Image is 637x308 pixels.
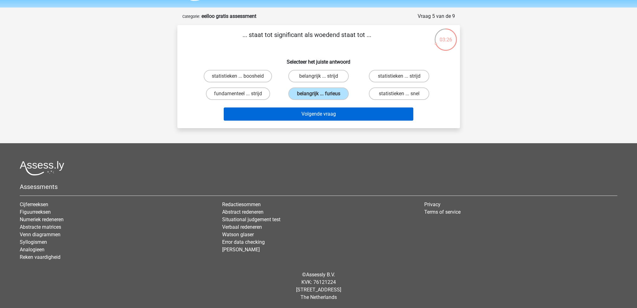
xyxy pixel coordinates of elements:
[222,239,265,245] a: Error data checking
[369,87,429,100] label: statistieken ... snel
[15,266,622,306] div: © KVK: 76121224 [STREET_ADDRESS] The Netherlands
[222,224,262,230] a: Verbaal redeneren
[424,209,461,215] a: Terms of service
[222,247,260,253] a: [PERSON_NAME]
[20,161,64,175] img: Assessly logo
[222,217,280,222] a: Situational judgement test
[222,209,264,215] a: Abstract redeneren
[20,247,44,253] a: Analogieen
[20,254,60,260] a: Reken vaardigheid
[434,28,457,44] div: 03:26
[369,70,429,82] label: statistieken ... strijd
[20,201,48,207] a: Cijferreeksen
[418,13,455,20] div: Vraag 5 van de 9
[182,14,200,19] small: Categorie:
[222,232,254,238] a: Watson glaser
[288,87,349,100] label: belangrijk ... furieus
[224,107,413,121] button: Volgende vraag
[204,70,272,82] label: statistieken ... boosheid
[424,201,441,207] a: Privacy
[20,217,64,222] a: Numeriek redeneren
[187,54,450,65] h6: Selecteer het juiste antwoord
[20,239,47,245] a: Syllogismen
[206,87,270,100] label: fundamenteel ... strijd
[20,183,617,191] h5: Assessments
[20,209,51,215] a: Figuurreeksen
[201,13,256,19] strong: eelloo gratis assessment
[222,201,261,207] a: Redactiesommen
[288,70,349,82] label: belangrijk ... strijd
[20,232,60,238] a: Venn diagrammen
[20,224,61,230] a: Abstracte matrices
[306,272,335,278] a: Assessly B.V.
[187,30,426,49] p: ... staat tot significant als woedend staat tot ...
